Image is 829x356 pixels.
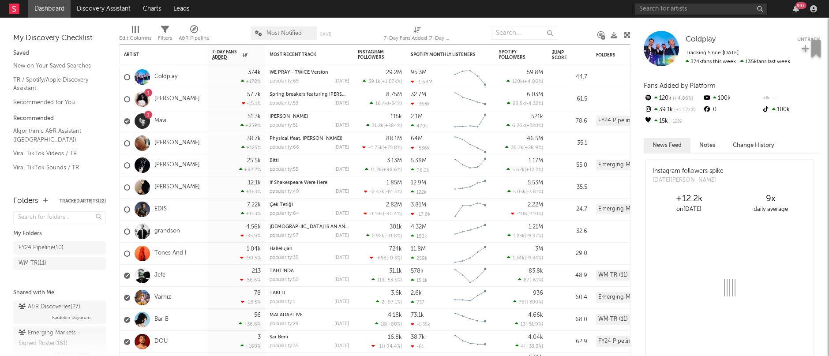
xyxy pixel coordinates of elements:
div: -15.1 % [242,101,261,106]
a: New on Your Saved Searches [13,61,97,71]
div: [DATE] [334,255,349,260]
div: Most Recent Track [270,52,336,57]
span: 6.26k [512,124,525,128]
div: [DATE] [334,277,349,282]
div: Filters [158,22,172,48]
div: 7-Day Fans Added (7-Day Fans Added) [384,22,450,48]
span: Fans Added by Platform [644,82,716,89]
div: ( ) [376,299,402,305]
div: -90.5 % [240,255,261,261]
button: Save [320,32,331,37]
div: [DATE] [334,123,349,128]
div: +125 % [241,145,261,150]
div: on [DATE] [648,204,730,215]
a: If Shakespeare Were Here [270,180,327,185]
div: WM TR (11) [596,314,630,325]
input: Search for artists [635,4,767,15]
span: +1.07k % [673,108,696,112]
span: -4.75k [368,146,383,150]
div: [DATE] [334,211,349,216]
div: 44.7 [552,72,587,82]
svg: Chart title [450,110,490,132]
div: Folders [13,196,38,206]
svg: Chart title [450,287,490,309]
div: 301k [390,224,402,230]
div: 48.9 [552,270,587,281]
div: popularity: 66 [270,145,299,150]
div: ( ) [507,233,543,239]
div: 578k [411,268,424,274]
div: 6.03M [527,92,543,97]
div: WE PRAY - TWICE Version [270,70,349,75]
span: Most Notified [266,30,302,36]
div: +178 % [241,79,261,84]
a: [PERSON_NAME] [270,114,308,119]
div: Edit Columns [119,22,151,48]
div: 8.75M [386,92,402,97]
span: -81.5 % [386,190,401,195]
div: +259 % [240,123,261,128]
div: 56 [254,312,261,318]
span: +98.6 % [383,168,401,172]
div: Filters [158,33,172,44]
span: -3.81 % [527,190,542,195]
a: Spring breakers featuring [PERSON_NAME] [270,92,368,97]
div: popularity: 53 [270,101,298,106]
div: ( ) [513,299,543,305]
svg: Chart title [450,199,490,221]
a: Algorithmic A&R Assistant ([GEOGRAPHIC_DATA]) [13,126,97,144]
span: +12.2 % [526,168,542,172]
div: Jump Score [552,50,574,60]
div: 120k [644,93,702,104]
a: [PERSON_NAME] [154,95,200,103]
div: Bitti [270,158,349,163]
a: grandson [154,228,180,235]
a: [PERSON_NAME] [154,139,200,147]
div: 4.66k [528,312,543,318]
a: Tones And I [154,250,187,257]
span: 2.92k [372,234,384,239]
div: popularity: 55 [270,167,298,172]
div: 35.5 [552,182,587,193]
span: -1.19k [369,212,383,217]
div: +163 % [241,189,261,195]
div: 57.7k [247,92,261,97]
div: ( ) [363,79,402,84]
div: 936 [533,290,543,296]
div: 5.38M [411,158,427,164]
div: 7-Day Fans Added (7-Day Fans Added) [384,33,450,44]
div: ( ) [370,255,402,261]
a: Jefe [154,272,165,279]
div: 374k [248,70,261,75]
div: 99 + [795,2,806,9]
div: [DATE] [334,145,349,150]
svg: Chart title [450,154,490,176]
div: 1.85M [386,180,402,186]
div: Sana Dair [270,114,349,119]
a: Coldplay [686,35,716,44]
div: -536k [411,145,430,151]
div: 479k [411,123,428,129]
div: 0 [702,104,761,116]
span: 5.62k [512,168,525,172]
div: ( ) [511,211,543,217]
div: 100k [702,93,761,104]
span: +320 % [526,124,542,128]
div: 51.3k [248,114,261,120]
div: 32.7M [411,92,426,97]
div: 46.5M [527,136,543,142]
div: 31.1k [389,268,402,274]
a: EDIS [154,206,167,213]
span: -658 [375,256,386,261]
svg: Chart title [450,66,490,88]
span: -53.5 % [386,278,401,283]
svg: Chart title [450,132,490,154]
div: 96.2k [411,167,429,173]
div: 4.32M [411,224,427,230]
div: ( ) [370,101,402,106]
button: Change History [724,138,783,153]
div: 38.7k [247,136,261,142]
button: Notes [690,138,724,153]
div: 39.1k [644,104,702,116]
div: 521k [531,114,543,120]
